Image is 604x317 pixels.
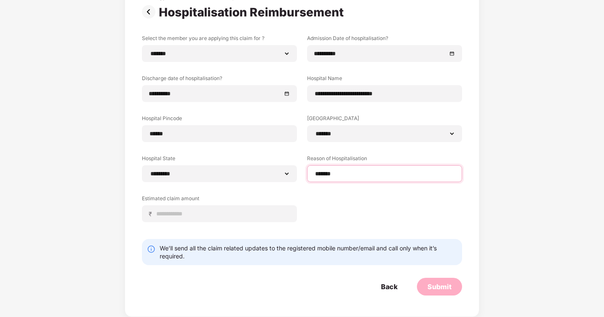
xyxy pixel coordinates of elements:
[307,35,462,45] label: Admission Date of hospitalisation?
[427,282,452,291] div: Submit
[147,245,155,253] img: svg+xml;base64,PHN2ZyBpZD0iSW5mby0yMHgyMCIgeG1sbnM9Imh0dHA6Ly93d3cudzMub3JnLzIwMDAvc3ZnIiB3aWR0aD...
[142,155,297,165] label: Hospital State
[142,75,297,85] label: Discharge date of hospitalisation?
[142,35,297,45] label: Select the member you are applying this claim for ?
[142,115,297,125] label: Hospital Pincode
[142,5,159,19] img: svg+xml;base64,PHN2ZyBpZD0iUHJldi0zMngzMiIgeG1sbnM9Imh0dHA6Ly93d3cudzMub3JnLzIwMDAvc3ZnIiB3aWR0aD...
[159,5,347,19] div: Hospitalisation Reimbursement
[160,244,457,260] div: We’ll send all the claim related updates to the registered mobile number/email and call only when...
[307,115,462,125] label: [GEOGRAPHIC_DATA]
[307,155,462,165] label: Reason of Hospitalisation
[142,195,297,205] label: Estimated claim amount
[149,210,155,218] span: ₹
[381,282,397,291] div: Back
[307,75,462,85] label: Hospital Name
